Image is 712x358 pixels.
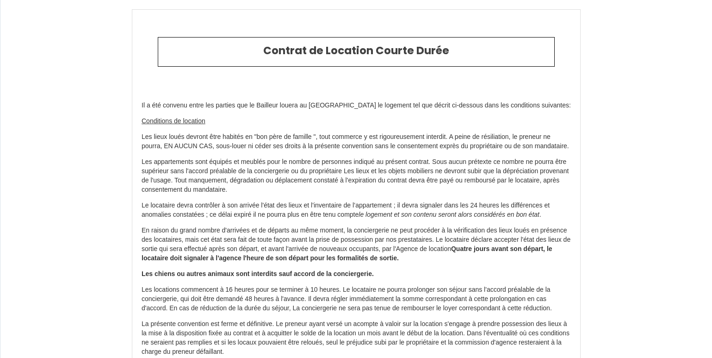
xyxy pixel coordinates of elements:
u: Conditions de location [142,117,205,125]
em: le logement et son contenu seront alors considérés en bon état [359,211,539,218]
p: Les appartements sont équipés et meublés pour le nombre de personnes indiqué au présent contrat.... [142,157,571,195]
strong: Les chiens ou autres animaux sont interdits sauf accord de la conciergerie. [142,270,374,277]
h2: Contrat de Location Courte Durée [165,44,547,57]
p: Les locations commencent à 16 heures pour se terminer à 10 heures. Le locataire ne pourra prolo... [142,285,571,313]
p: Les lieux loués devront être habités en "bon père de famille ", tout commerce y est rigoureusem... [142,132,571,151]
strong: Quatre jours avant son départ, le locataire doit signaler à l'agence l'heure de son départ pour ... [142,245,552,262]
p: En raison du grand nombre d'arrivées et de départs au même moment, la conciergerie ne peut procéd... [142,226,571,263]
p: Il a été convenu entre les parties que le Bailleur louera au [GEOGRAPHIC_DATA] le logement tel qu... [142,101,571,110]
p: La présente convention est ferme et définitive. Le preneur ayant versé un acompte à valoir sur l... [142,320,571,357]
p: Le locataire devra contrôler à son arrivée l'état des lieux et l'inventaire de l’appartement ; i... [142,201,571,220]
